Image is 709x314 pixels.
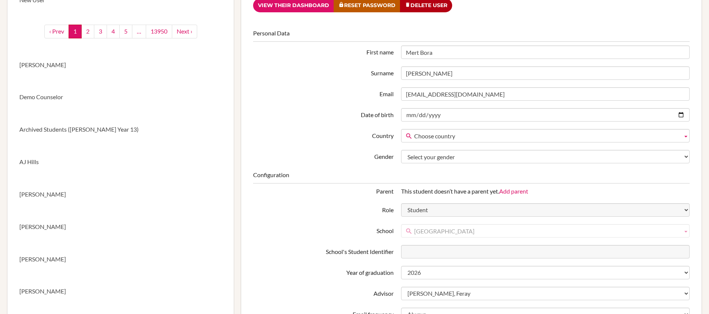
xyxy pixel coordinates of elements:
a: … [132,25,146,38]
a: Archived Students ([PERSON_NAME] Year 13) [7,113,234,146]
label: Role [249,203,397,214]
label: First name [249,45,397,57]
legend: Configuration [253,171,690,183]
label: Gender [249,150,397,161]
a: Add parent [499,188,528,195]
label: Email [249,87,397,98]
a: 2 [81,25,94,38]
a: AJ Hills [7,146,234,178]
legend: Personal Data [253,29,690,42]
a: Demo Counselor [7,81,234,113]
a: 3 [94,25,107,38]
a: [PERSON_NAME] [7,178,234,211]
span: [GEOGRAPHIC_DATA] [414,224,680,238]
a: [PERSON_NAME] [7,211,234,243]
div: Parent [249,187,397,196]
label: Advisor [249,287,397,298]
div: This student doesn’t have a parent yet. [397,187,693,196]
label: Year of graduation [249,266,397,277]
label: Date of birth [249,108,397,119]
a: [PERSON_NAME] [7,49,234,81]
label: School's Student Identifier [249,245,397,256]
a: next [172,25,197,38]
label: Surname [249,66,397,78]
a: 13950 [146,25,172,38]
label: School [249,224,397,235]
a: 5 [119,25,132,38]
a: 1 [69,25,82,38]
a: [PERSON_NAME] [7,243,234,276]
a: [PERSON_NAME] [7,275,234,308]
a: 4 [107,25,120,38]
a: ‹ Prev [44,25,69,38]
label: Country [249,129,397,140]
span: Choose country [414,129,680,143]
